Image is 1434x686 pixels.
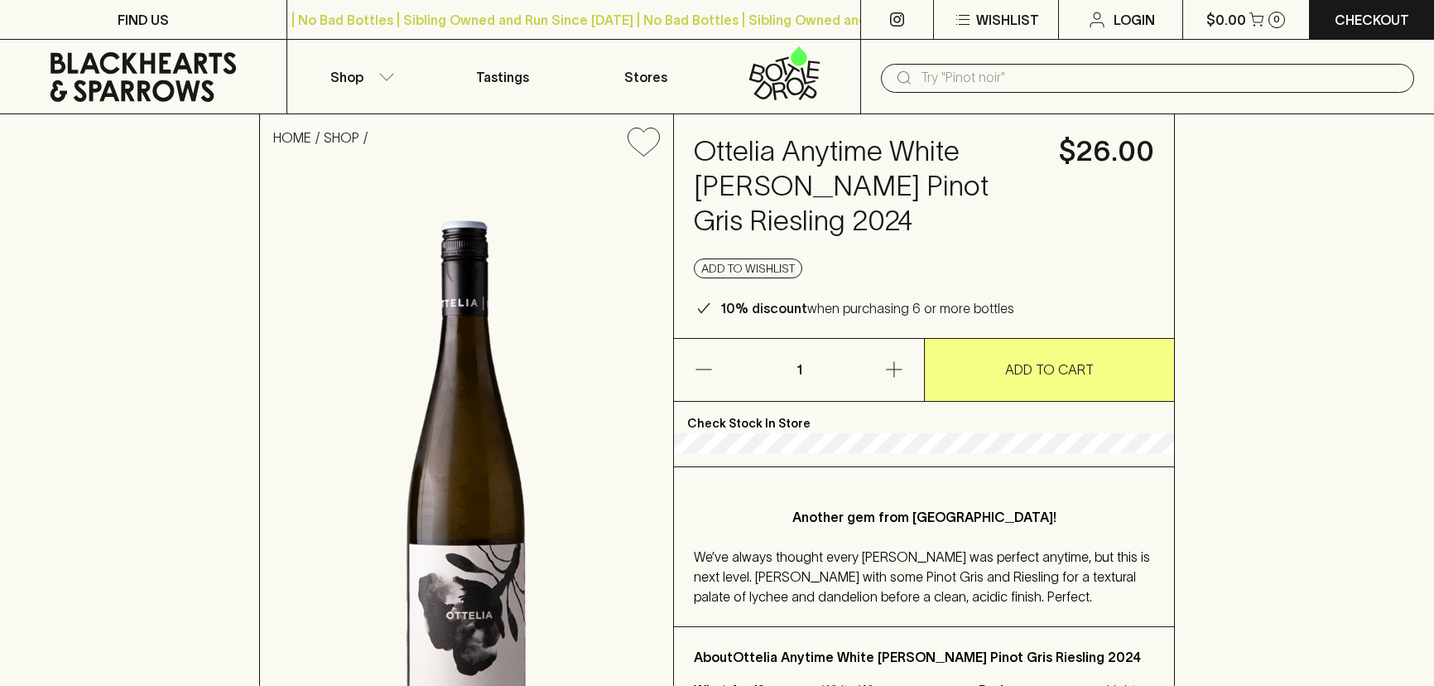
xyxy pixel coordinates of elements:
button: Shop [287,40,431,114]
p: ADD TO CART [1005,360,1094,379]
p: Another gem from [GEOGRAPHIC_DATA]! [727,507,1121,527]
p: Check Stock In Store [674,402,1174,433]
button: Add to wishlist [694,258,802,278]
h4: Ottelia Anytime White [PERSON_NAME] Pinot Gris Riesling 2024 [694,134,1039,239]
p: 0 [1273,15,1280,24]
p: Login [1114,10,1155,30]
p: 1 [779,339,819,401]
p: About Ottelia Anytime White [PERSON_NAME] Pinot Gris Riesling 2024 [694,647,1154,667]
span: We’ve always thought every [PERSON_NAME] was perfect anytime, but this is next level. [PERSON_NAM... [694,549,1150,604]
h4: $26.00 [1059,134,1154,169]
button: Add to wishlist [621,121,666,163]
p: FIND US [118,10,169,30]
a: SHOP [324,130,359,145]
b: 10% discount [720,301,807,316]
p: $0.00 [1206,10,1246,30]
input: Try "Pinot noir" [921,65,1401,91]
button: ADD TO CART [925,339,1174,401]
a: Tastings [431,40,574,114]
p: Stores [624,67,667,87]
p: Checkout [1335,10,1409,30]
p: Tastings [476,67,529,87]
p: Wishlist [976,10,1039,30]
p: when purchasing 6 or more bottles [720,298,1014,318]
a: HOME [273,130,311,145]
p: Shop [330,67,363,87]
a: Stores [574,40,717,114]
